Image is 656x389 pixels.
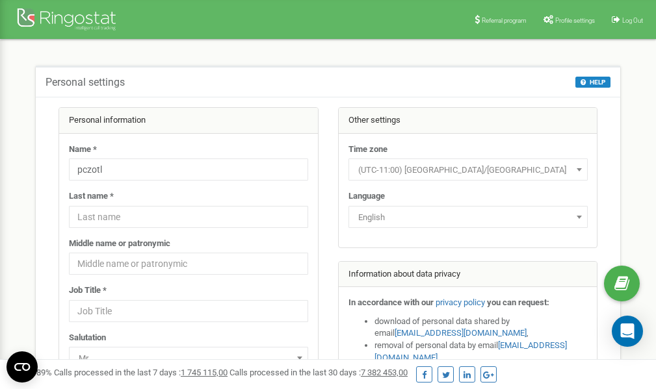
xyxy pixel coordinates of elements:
[69,144,97,156] label: Name *
[339,108,597,134] div: Other settings
[46,77,125,88] h5: Personal settings
[482,17,527,24] span: Referral program
[612,316,643,347] div: Open Intercom Messenger
[69,332,106,344] label: Salutation
[339,262,597,288] div: Information about data privacy
[395,328,527,338] a: [EMAIL_ADDRESS][DOMAIN_NAME]
[230,368,408,377] span: Calls processed in the last 30 days :
[622,17,643,24] span: Log Out
[348,190,385,203] label: Language
[353,161,583,179] span: (UTC-11:00) Pacific/Midway
[69,190,114,203] label: Last name *
[348,206,588,228] span: English
[374,340,588,364] li: removal of personal data by email ,
[374,316,588,340] li: download of personal data shared by email ,
[69,238,170,250] label: Middle name or patronymic
[73,349,304,368] span: Mr.
[181,368,228,377] u: 1 745 115,00
[69,158,308,181] input: Name
[69,347,308,369] span: Mr.
[575,77,610,88] button: HELP
[69,300,308,322] input: Job Title
[69,284,107,297] label: Job Title *
[348,297,434,307] strong: In accordance with our
[436,297,485,307] a: privacy policy
[59,108,318,134] div: Personal information
[353,208,583,227] span: English
[69,206,308,228] input: Last name
[361,368,408,377] u: 7 382 453,00
[487,297,549,307] strong: you can request:
[7,351,38,383] button: Open CMP widget
[69,253,308,275] input: Middle name or patronymic
[555,17,595,24] span: Profile settings
[54,368,228,377] span: Calls processed in the last 7 days :
[348,144,387,156] label: Time zone
[348,158,588,181] span: (UTC-11:00) Pacific/Midway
